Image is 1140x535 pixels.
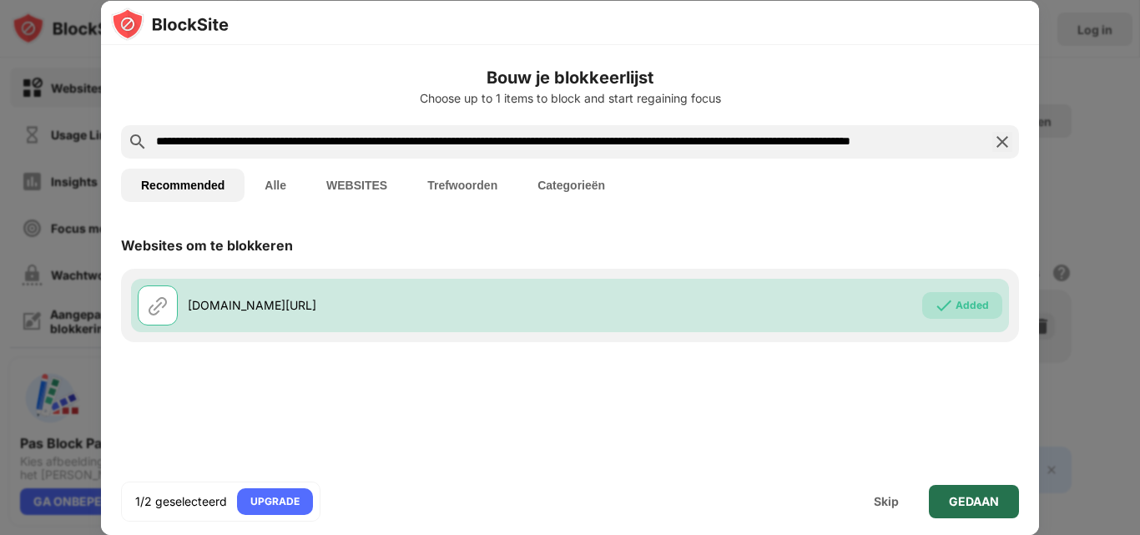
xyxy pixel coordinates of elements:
[517,169,625,202] button: Categorieën
[121,92,1019,105] div: Choose up to 1 items to block and start regaining focus
[135,493,227,510] div: 1/2 geselecteerd
[949,495,999,508] div: GEDAAN
[250,493,300,510] div: UPGRADE
[407,169,517,202] button: Trefwoorden
[956,297,989,314] div: Added
[121,237,293,254] div: Websites om te blokkeren
[188,296,570,314] div: [DOMAIN_NAME][URL]
[306,169,407,202] button: WEBSITES
[111,8,229,41] img: logo-blocksite.svg
[992,132,1012,152] img: search-close
[148,295,168,315] img: url.svg
[874,495,899,508] div: Skip
[121,169,245,202] button: Recommended
[128,132,148,152] img: search.svg
[245,169,306,202] button: Alle
[121,65,1019,90] h6: Bouw je blokkeerlijst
